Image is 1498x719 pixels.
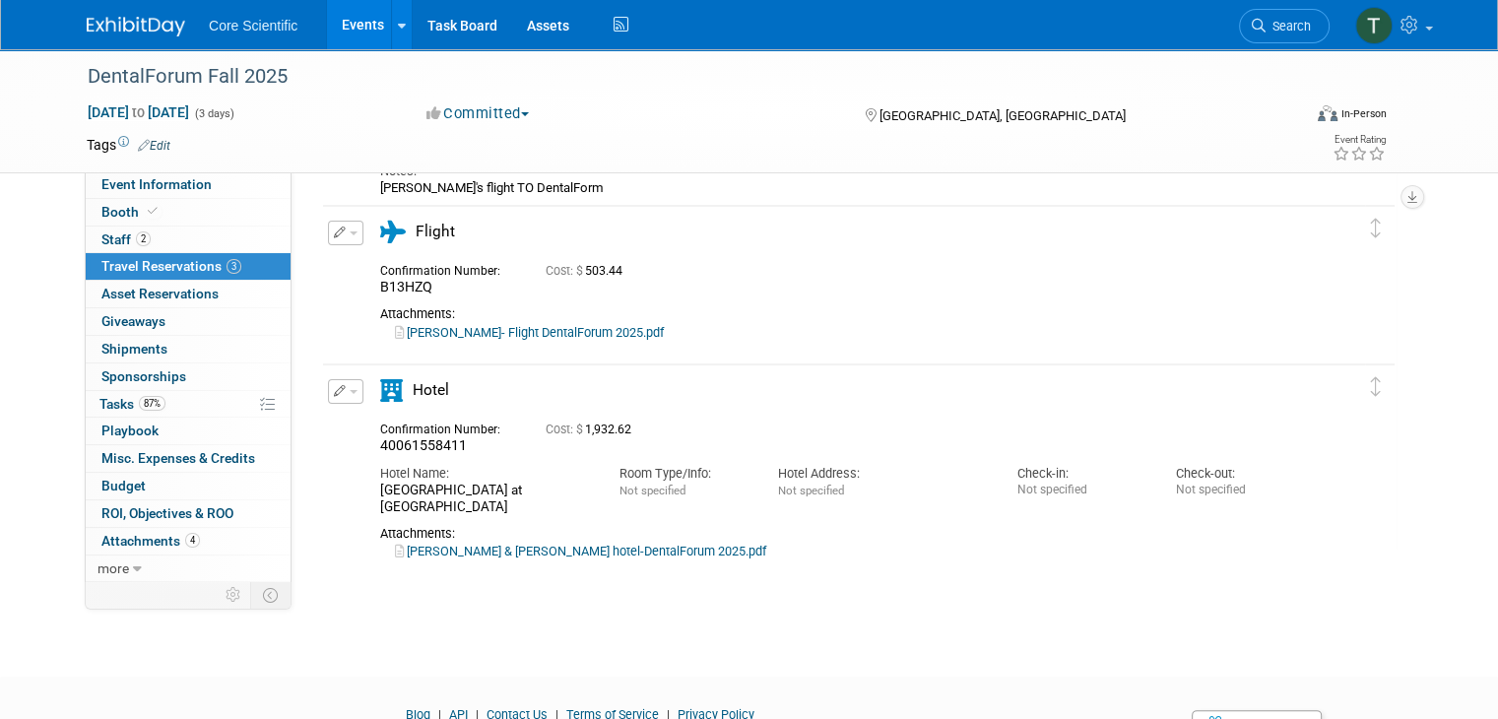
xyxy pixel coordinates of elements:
[98,560,129,576] span: more
[185,533,200,548] span: 4
[1176,483,1306,497] div: Not specified
[546,264,630,278] span: 503.44
[101,341,167,357] span: Shipments
[619,465,749,483] div: Room Type/Info:
[380,379,403,402] i: Hotel
[86,363,291,390] a: Sponsorships
[86,445,291,472] a: Misc. Expenses & Credits
[101,368,186,384] span: Sponsorships
[99,396,165,412] span: Tasks
[86,253,291,280] a: Travel Reservations3
[86,528,291,555] a: Attachments4
[546,264,585,278] span: Cost: $
[778,484,844,497] span: Not specified
[1239,9,1330,43] a: Search
[778,465,987,483] div: Hotel Address:
[148,206,158,217] i: Booth reservation complete
[101,533,200,549] span: Attachments
[101,423,159,438] span: Playbook
[416,223,455,240] span: Flight
[87,17,185,36] img: ExhibitDay
[129,104,148,120] span: to
[193,107,234,120] span: (3 days)
[86,473,291,499] a: Budget
[380,483,589,516] div: [GEOGRAPHIC_DATA] at [GEOGRAPHIC_DATA]
[86,500,291,527] a: ROI, Objectives & ROO
[81,59,1276,95] div: DentalForum Fall 2025
[1176,465,1306,483] div: Check-out:
[139,396,165,411] span: 87%
[395,544,766,558] a: [PERSON_NAME] & [PERSON_NAME] hotel-DentalForum 2025.pdf
[86,308,291,335] a: Giveaways
[217,582,251,608] td: Personalize Event Tab Strip
[413,381,449,399] span: Hotel
[395,325,664,340] a: [PERSON_NAME]- Flight DentalForum 2025.pdf
[86,227,291,253] a: Staff2
[380,437,467,453] span: 40061558411
[1195,102,1387,132] div: Event Format
[1371,377,1381,397] i: Click and drag to move item
[101,231,151,247] span: Staff
[209,18,297,33] span: Core Scientific
[101,286,219,301] span: Asset Reservations
[86,336,291,362] a: Shipments
[101,204,162,220] span: Booth
[380,417,516,437] div: Confirmation Number:
[1355,7,1393,44] img: Thila Pathma
[380,279,432,294] span: B13HZQ
[1266,19,1311,33] span: Search
[546,423,585,436] span: Cost: $
[87,135,170,155] td: Tags
[86,171,291,198] a: Event Information
[380,306,1306,322] div: Attachments:
[380,526,1306,542] div: Attachments:
[101,478,146,493] span: Budget
[1333,135,1386,145] div: Event Rating
[86,556,291,582] a: more
[251,582,292,608] td: Toggle Event Tabs
[138,139,170,153] a: Edit
[546,423,639,436] span: 1,932.62
[101,505,233,521] span: ROI, Objectives & ROO
[1371,219,1381,238] i: Click and drag to move item
[101,258,241,274] span: Travel Reservations
[1017,483,1147,497] div: Not specified
[86,281,291,307] a: Asset Reservations
[101,313,165,329] span: Giveaways
[1318,105,1337,121] img: Format-Inperson.png
[380,465,589,483] div: Hotel Name:
[380,180,1306,196] div: [PERSON_NAME]'s flight TO DentalForm
[87,103,190,121] span: [DATE] [DATE]
[86,418,291,444] a: Playbook
[619,484,684,497] span: Not specified
[1340,106,1387,121] div: In-Person
[1017,465,1147,483] div: Check-in:
[101,450,255,466] span: Misc. Expenses & Credits
[136,231,151,246] span: 2
[420,103,537,124] button: Committed
[879,108,1126,123] span: [GEOGRAPHIC_DATA], [GEOGRAPHIC_DATA]
[86,199,291,226] a: Booth
[86,391,291,418] a: Tasks87%
[227,259,241,274] span: 3
[101,176,212,192] span: Event Information
[380,258,516,279] div: Confirmation Number:
[380,221,406,243] i: Flight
